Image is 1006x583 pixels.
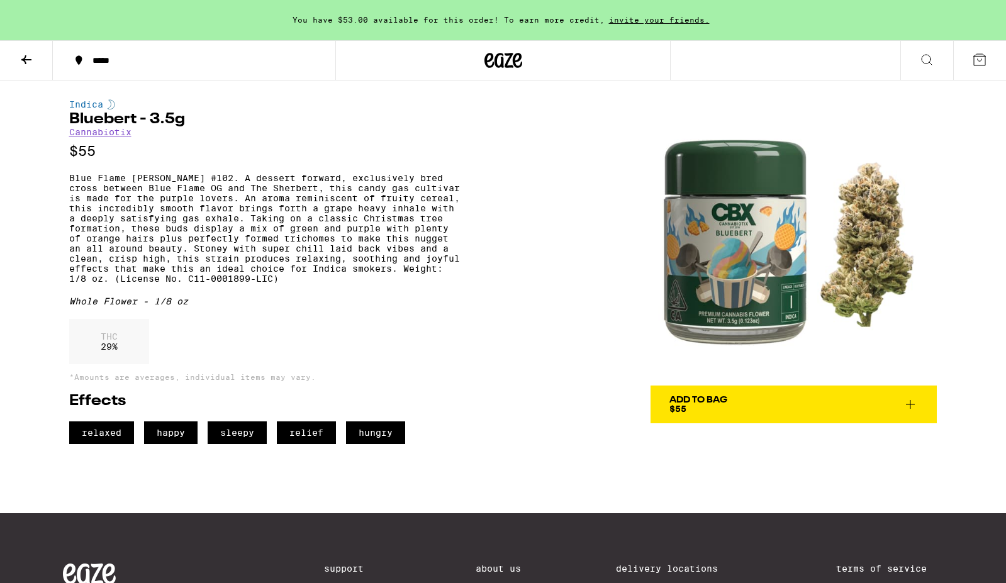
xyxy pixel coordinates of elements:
h1: Bluebert - 3.5g [69,112,460,127]
span: hungry [346,421,405,444]
a: Terms of Service [836,564,944,574]
img: Cannabiotix - Bluebert - 3.5g [651,99,937,386]
div: Indica [69,99,460,109]
span: invite your friends. [605,16,714,24]
h2: Effects [69,394,460,409]
span: You have $53.00 available for this order! To earn more credit, [293,16,605,24]
span: relief [277,421,336,444]
span: $55 [669,404,686,414]
a: Support [324,564,381,574]
span: relaxed [69,421,134,444]
a: Delivery Locations [616,564,741,574]
p: *Amounts are averages, individual items may vary. [69,373,460,381]
img: indicaColor.svg [108,99,115,109]
p: Blue Flame [PERSON_NAME] #102. A dessert forward, exclusively bred cross between Blue Flame OG an... [69,173,460,284]
p: THC [101,331,118,341]
span: sleepy [208,421,267,444]
div: Add To Bag [669,396,727,404]
a: About Us [476,564,521,574]
button: Add To Bag$55 [651,386,937,423]
div: 29 % [69,319,149,364]
p: $55 [69,143,460,159]
span: happy [144,421,198,444]
div: Whole Flower - 1/8 oz [69,296,460,306]
a: Cannabiotix [69,127,131,137]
